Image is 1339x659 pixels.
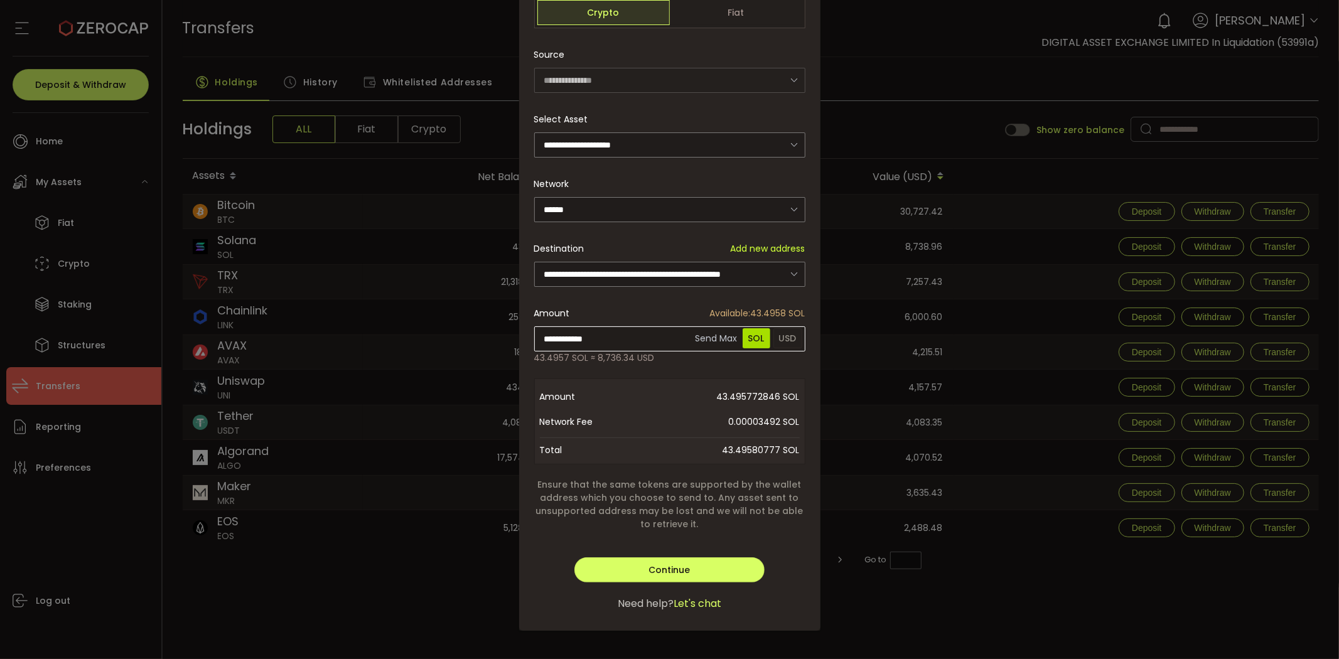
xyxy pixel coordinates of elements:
span: 0.00003492 SOL [640,409,800,434]
span: Available: [710,307,751,319]
button: Continue [574,557,764,582]
span: Send Max [693,326,739,351]
span: Let's chat [674,596,721,611]
label: Select Asset [534,113,596,126]
span: Destination [534,242,584,255]
span: Network Fee [540,409,640,434]
span: Amount [540,384,640,409]
span: Add new address [731,242,805,255]
span: SOL [743,328,770,348]
iframe: Chat Widget [1276,599,1339,659]
span: Need help? [618,596,674,611]
span: USD [773,328,802,348]
span: 43.495772846 SOL [640,384,800,409]
span: Source [534,42,565,67]
span: 43.49580777 SOL [723,441,800,459]
span: Continue [648,564,690,576]
label: Network [534,178,577,190]
span: Ensure that the same tokens are supported by the wallet address which you choose to send to. Any ... [534,478,805,531]
span: Total [540,441,562,459]
span: Amount [534,307,570,320]
span: 43.4958 SOL [710,307,805,320]
span: 43.4957 SOL ≈ 8,736.34 USD [534,351,655,365]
